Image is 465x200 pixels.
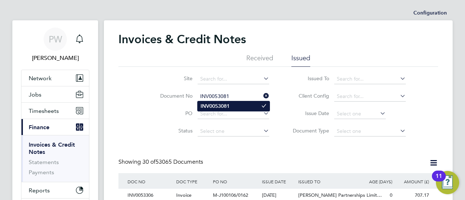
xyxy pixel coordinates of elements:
span: Jobs [29,91,41,98]
div: ISSUED TO [296,173,357,190]
button: Finance [21,119,89,135]
li: Received [246,54,273,67]
a: Payments [29,169,54,176]
div: AGE (DAYS) [357,173,394,190]
input: Search for... [198,74,269,84]
span: Timesheets [29,107,59,114]
span: 53065 Documents [142,158,203,166]
span: Peter Whilte [21,54,89,62]
span: Reports [29,187,50,194]
span: 30 of [142,158,155,166]
a: Statements [29,159,59,166]
li: Configuration [413,6,447,20]
div: Showing [118,158,205,166]
span: 0 [390,192,392,198]
li: Issued [291,54,310,67]
div: DOC TYPE [174,173,211,190]
a: PW[PERSON_NAME] [21,28,89,62]
span: Invoice [176,192,191,198]
div: DOC NO [126,173,174,190]
input: Select one [334,126,406,136]
input: Search for... [334,91,406,102]
span: Network [29,75,52,82]
label: Document Type [287,127,329,134]
label: PO [151,110,193,117]
label: Client Config [287,93,329,99]
a: Invoices & Credit Notes [29,141,75,155]
label: Site [151,75,193,82]
button: Reports [21,182,89,198]
span: [PERSON_NAME] Partnerships Limit… [298,192,382,198]
input: Search for... [198,109,269,119]
input: Search for... [198,91,269,102]
button: Open Resource Center, 11 new notifications [436,171,459,194]
label: Issue Date [287,110,329,117]
button: Timesheets [21,103,89,119]
div: ISSUE DATE [260,173,297,190]
input: Select one [198,126,269,136]
input: Search for... [334,74,406,84]
button: Network [21,70,89,86]
div: 11 [436,176,442,185]
span: Finance [29,124,49,131]
span: M-J100106/0162 [213,192,248,198]
label: Issued To [287,75,329,82]
input: Select one [334,109,386,119]
button: Jobs [21,86,89,102]
b: INV0053081 [201,103,230,109]
label: Document No [151,93,193,99]
label: Status [151,127,193,134]
div: PO NO [211,173,260,190]
h2: Invoices & Credit Notes [118,32,246,46]
div: AMOUNT (£) [394,173,431,190]
span: PW [49,34,62,44]
div: Finance [21,135,89,182]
